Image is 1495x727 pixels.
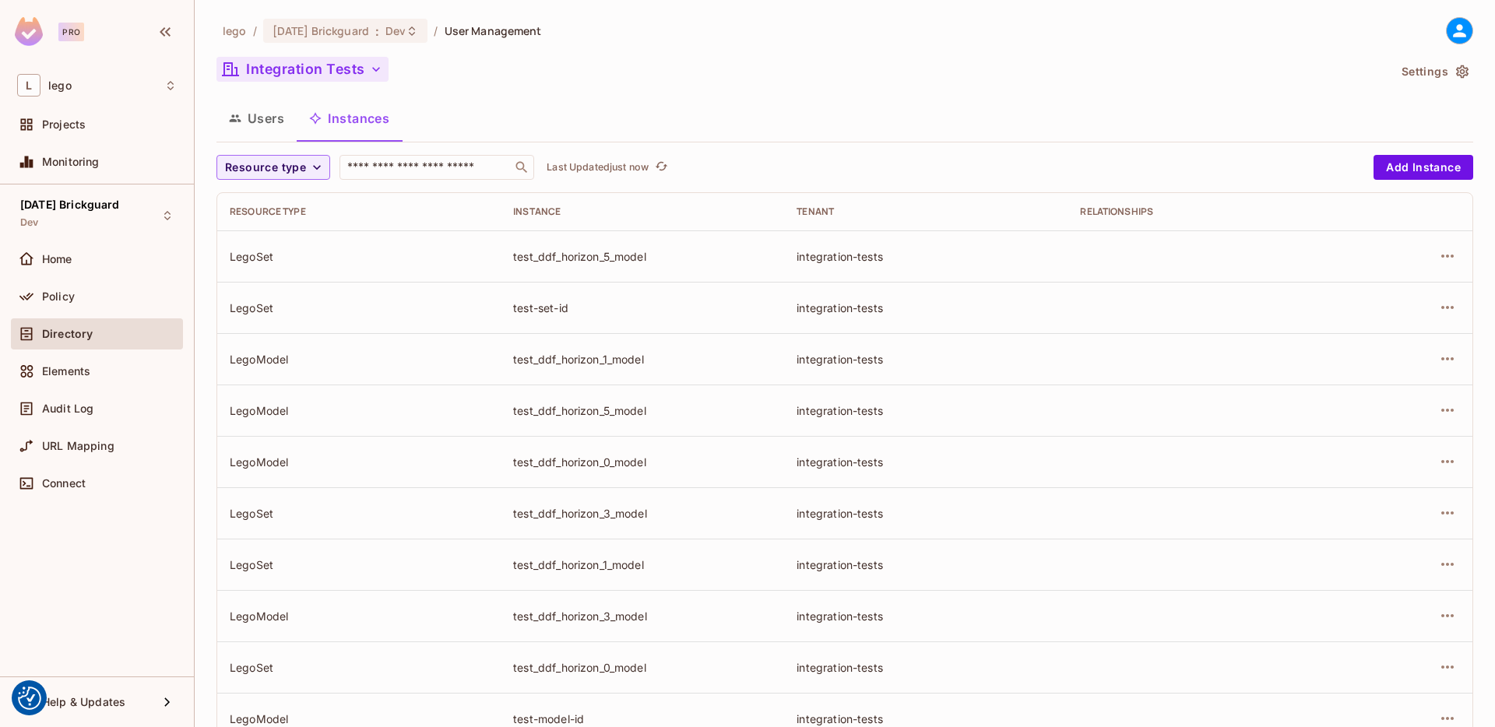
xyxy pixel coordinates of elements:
button: Instances [297,99,402,138]
span: Audit Log [42,402,93,415]
div: Tenant [797,205,1055,218]
button: Settings [1395,59,1473,84]
div: integration-tests [797,660,1055,675]
div: test_ddf_horizon_3_model [513,506,772,521]
span: Projects [42,118,86,131]
span: Workspace: lego [48,79,72,92]
div: integration-tests [797,249,1055,264]
img: Revisit consent button [18,687,41,710]
div: test_ddf_horizon_5_model [513,403,772,418]
span: L [17,74,40,97]
span: URL Mapping [42,440,114,452]
div: test_ddf_horizon_3_model [513,609,772,623]
div: test_ddf_horizon_1_model [513,557,772,572]
div: LegoModel [230,609,488,623]
div: LegoSet [230,660,488,675]
div: LegoModel [230,711,488,726]
div: integration-tests [797,506,1055,521]
button: Users [216,99,297,138]
span: Directory [42,328,93,340]
li: / [434,23,438,38]
div: integration-tests [797,352,1055,367]
div: integration-tests [797,711,1055,726]
button: Integration Tests [216,57,389,82]
div: test_ddf_horizon_1_model [513,352,772,367]
span: Monitoring [42,156,100,168]
span: Policy [42,290,75,303]
div: integration-tests [797,609,1055,623]
p: Last Updated just now [547,161,649,174]
div: LegoModel [230,455,488,469]
div: LegoModel [230,403,488,418]
button: Add Instance [1374,155,1473,180]
div: LegoSet [230,300,488,315]
div: test_ddf_horizon_0_model [513,660,772,675]
span: User Management [445,23,542,38]
span: [DATE] Brickguard [273,23,369,38]
span: Elements [42,365,90,378]
span: [DATE] Brickguard [20,198,120,211]
div: test_ddf_horizon_0_model [513,455,772,469]
div: Pro [58,23,84,41]
div: Instance [513,205,772,218]
img: SReyMgAAAABJRU5ErkJggg== [15,17,43,46]
span: Resource type [225,158,306,177]
div: LegoSet [230,506,488,521]
div: LegoSet [230,557,488,572]
span: : [375,25,380,37]
div: test-set-id [513,300,772,315]
div: LegoModel [230,352,488,367]
span: Home [42,253,72,265]
span: the active workspace [223,23,247,38]
div: test_ddf_horizon_5_model [513,249,772,264]
span: Click to refresh data [649,158,670,177]
span: Help & Updates [42,696,125,708]
div: integration-tests [797,455,1055,469]
div: LegoSet [230,249,488,264]
div: integration-tests [797,403,1055,418]
div: integration-tests [797,557,1055,572]
button: refresh [652,158,670,177]
div: Relationships [1080,205,1338,218]
div: Resource type [230,205,488,218]
button: Resource type [216,155,330,180]
span: refresh [655,160,668,175]
span: Connect [42,477,86,490]
div: integration-tests [797,300,1055,315]
li: / [253,23,257,38]
span: Dev [385,23,406,38]
span: Dev [20,216,38,229]
button: Consent Preferences [18,687,41,710]
div: test-model-id [513,711,772,726]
